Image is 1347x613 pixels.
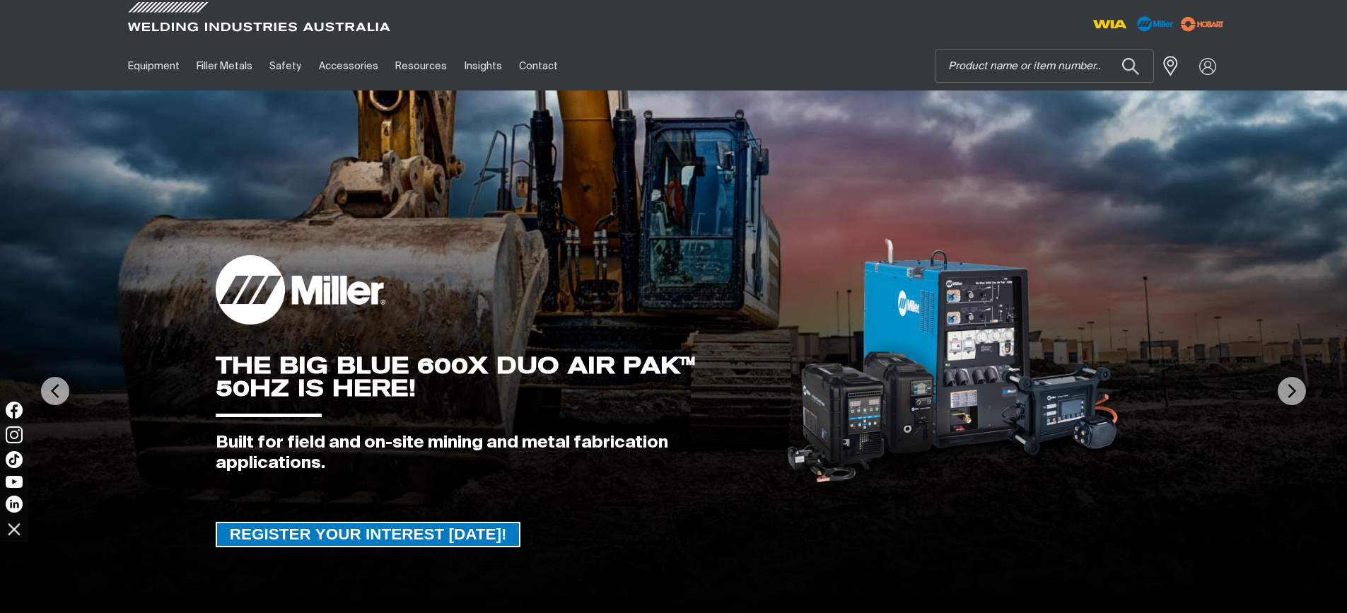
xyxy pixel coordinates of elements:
[216,433,764,474] div: Built for field and on-site mining and metal fabrication applications.
[6,476,23,488] img: YouTube
[310,42,387,91] a: Accessories
[261,42,310,91] a: Safety
[935,50,1153,82] input: Product name or item number...
[6,496,23,513] img: LinkedIn
[2,517,26,541] img: hide socials
[455,42,510,91] a: Insights
[1278,377,1306,405] img: NextArrow
[511,42,566,91] a: Contact
[1177,13,1228,35] img: miller
[6,402,23,419] img: Facebook
[387,42,455,91] a: Resources
[188,42,261,91] a: Filler Metals
[119,42,951,91] nav: Main
[6,451,23,468] img: TikTok
[217,522,520,547] span: REGISTER YOUR INTEREST [DATE]!
[119,42,188,91] a: Equipment
[1107,49,1155,83] button: Search products
[216,354,764,399] div: THE BIG BLUE 600X DUO AIR PAK™ 50HZ IS HERE!
[216,522,521,547] a: REGISTER YOUR INTEREST TODAY!
[6,426,23,443] img: Instagram
[41,377,69,405] img: PrevArrow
